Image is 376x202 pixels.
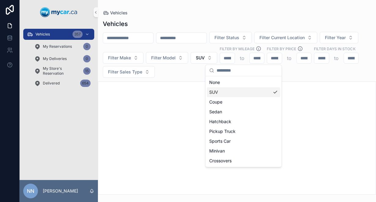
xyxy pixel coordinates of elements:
[259,35,305,41] span: Filter Current Location
[334,54,339,62] p: to
[146,52,188,64] button: Select Button
[40,7,77,17] img: App logo
[214,35,239,41] span: Filter Status
[207,107,280,117] div: Sedan
[23,29,94,40] a: Vehicles357
[103,52,143,64] button: Select Button
[31,65,94,77] a: My Store's Reservation15
[220,46,255,51] label: Filter By Mileage
[207,126,280,136] div: Pickup Truck
[31,41,94,52] a: My Reservations0
[83,43,91,50] div: 0
[151,55,176,61] span: Filter Model
[207,136,280,146] div: Sports Car
[43,66,81,76] span: My Store's Reservation
[83,55,91,62] div: 0
[207,87,280,97] div: SUV
[80,80,91,87] div: 654
[207,117,280,126] div: Hatchback
[103,66,155,78] button: Select Button
[254,32,317,43] button: Select Button
[43,81,60,86] span: Delivered
[209,32,252,43] button: Select Button
[83,67,91,75] div: 15
[103,20,128,28] h1: Vehicles
[320,32,358,43] button: Select Button
[35,32,50,37] span: Vehicles
[110,10,128,16] span: Vehicles
[31,53,94,64] a: My Deliveries0
[314,46,355,51] label: Filter Days In Stock
[108,55,131,61] span: Filter Make
[43,56,67,61] span: My Deliveries
[43,44,72,49] span: My Reservations
[206,76,281,167] div: Suggestions
[103,10,128,16] a: Vehicles
[207,97,280,107] div: Coupe
[20,24,98,97] div: scrollable content
[240,54,244,62] p: to
[207,146,280,156] div: Minivan
[73,31,83,38] div: 357
[27,187,34,195] span: NN
[191,52,217,64] button: Select Button
[31,78,94,89] a: Delivered654
[207,156,280,166] div: Crossovers
[43,188,78,194] p: [PERSON_NAME]
[207,77,280,87] div: None
[196,55,205,61] span: SUV
[267,46,296,51] label: FILTER BY PRICE
[325,35,346,41] span: Filter Year
[287,54,292,62] p: to
[108,69,142,75] span: Filter Sales Type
